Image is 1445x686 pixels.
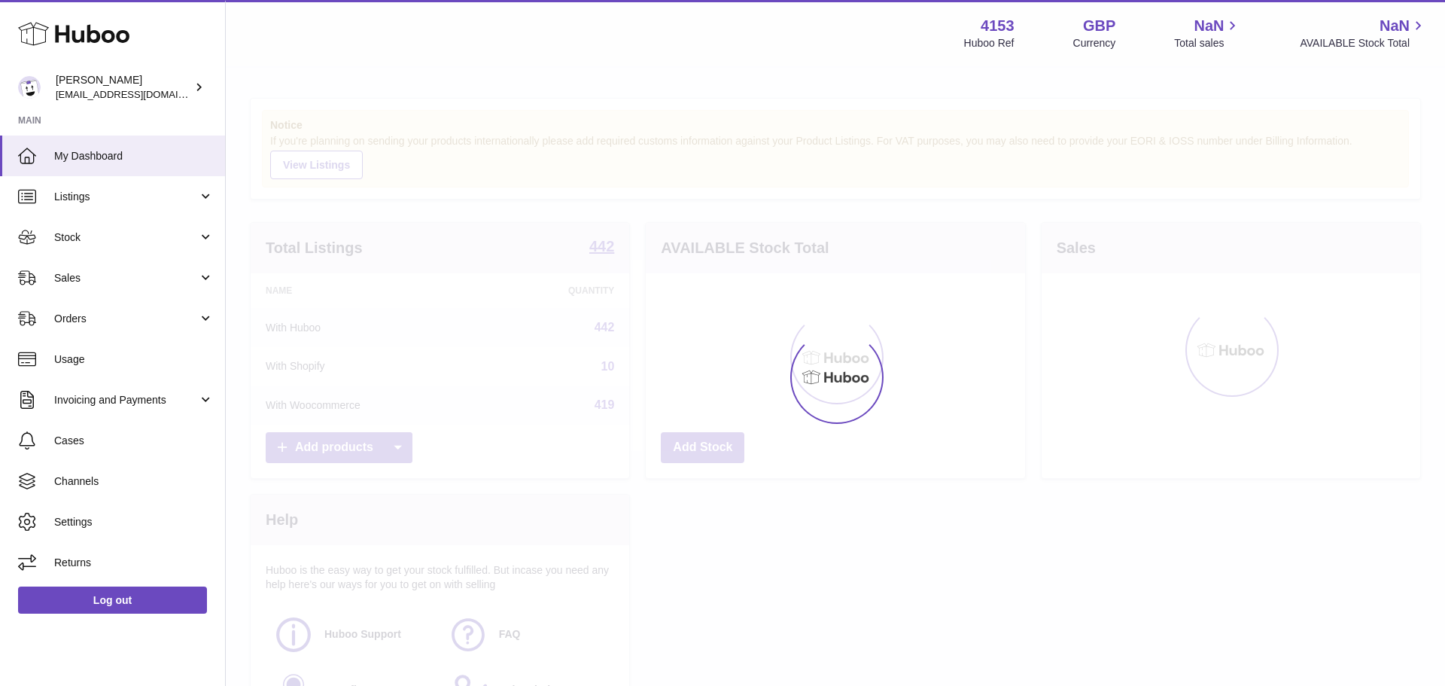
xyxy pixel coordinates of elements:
[1300,36,1427,50] span: AVAILABLE Stock Total
[1174,16,1241,50] a: NaN Total sales
[18,587,207,614] a: Log out
[54,556,214,570] span: Returns
[1194,16,1224,36] span: NaN
[56,88,221,100] span: [EMAIL_ADDRESS][DOMAIN_NAME]
[54,271,198,285] span: Sales
[981,16,1015,36] strong: 4153
[1083,16,1115,36] strong: GBP
[964,36,1015,50] div: Huboo Ref
[54,393,198,407] span: Invoicing and Payments
[54,434,214,448] span: Cases
[54,352,214,367] span: Usage
[54,149,214,163] span: My Dashboard
[54,230,198,245] span: Stock
[56,73,191,102] div: [PERSON_NAME]
[1174,36,1241,50] span: Total sales
[1073,36,1116,50] div: Currency
[1380,16,1410,36] span: NaN
[54,312,198,326] span: Orders
[54,515,214,529] span: Settings
[18,76,41,99] img: sales@kasefilters.com
[1300,16,1427,50] a: NaN AVAILABLE Stock Total
[54,474,214,489] span: Channels
[54,190,198,204] span: Listings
